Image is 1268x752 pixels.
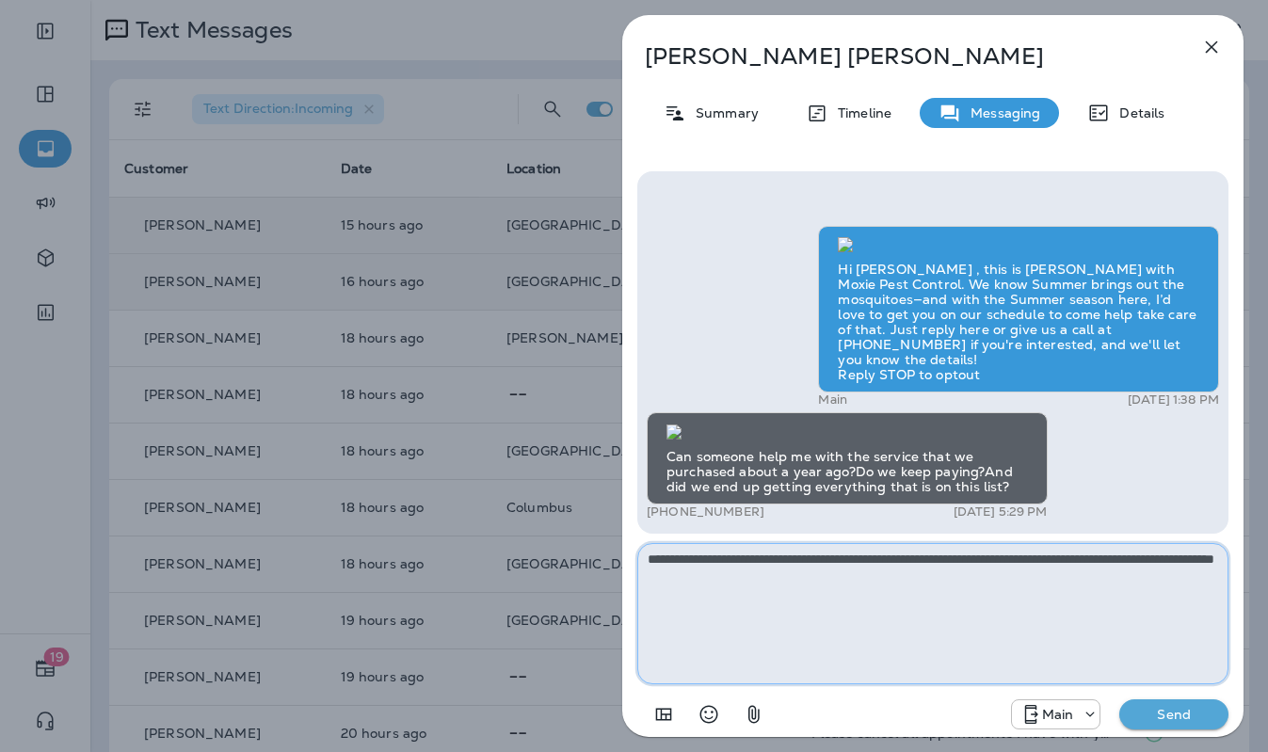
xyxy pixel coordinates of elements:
p: Main [818,392,847,408]
img: twilio-download [838,237,853,252]
p: [PERSON_NAME] [PERSON_NAME] [645,43,1159,70]
div: +1 (817) 482-3792 [1012,703,1100,726]
img: twilio-download [666,424,682,440]
p: Summary [686,105,759,120]
p: Main [1042,707,1074,722]
p: [PHONE_NUMBER] [647,504,764,520]
p: Messaging [961,105,1040,120]
p: [DATE] 1:38 PM [1128,392,1219,408]
p: Timeline [828,105,891,120]
p: Send [1134,706,1213,723]
button: Send [1119,699,1228,729]
button: Select an emoji [690,696,728,733]
p: Details [1110,105,1164,120]
p: [DATE] 5:29 PM [954,504,1048,520]
div: Can someone help me with the service that we purchased about a year ago?Do we keep paying?And did... [647,412,1048,504]
button: Add in a premade template [645,696,682,733]
div: Hi [PERSON_NAME] , this is [PERSON_NAME] with Moxie Pest Control. We know Summer brings out the m... [818,226,1219,393]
